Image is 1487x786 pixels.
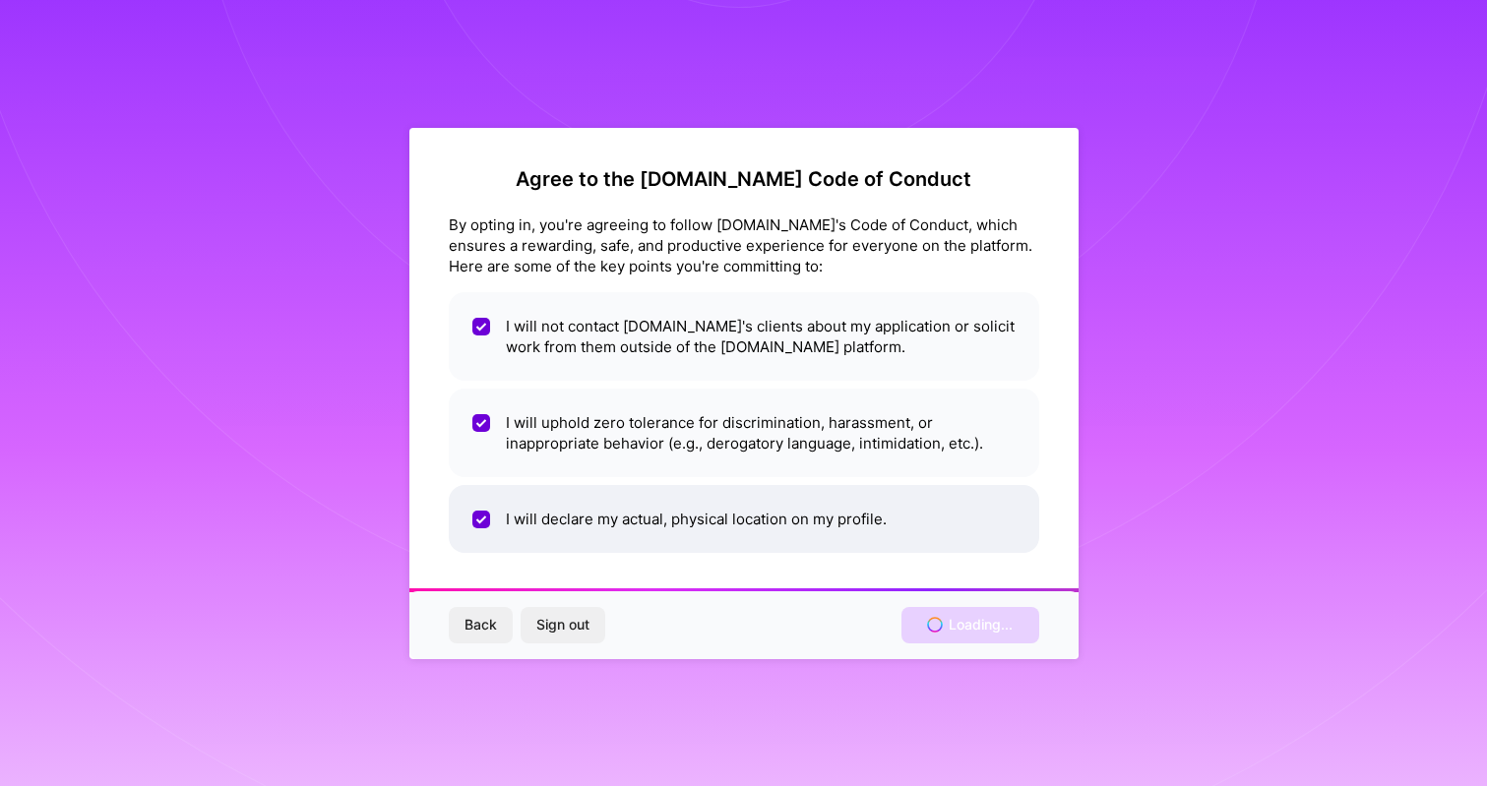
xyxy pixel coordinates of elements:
li: I will not contact [DOMAIN_NAME]'s clients about my application or solicit work from them outside... [449,292,1039,381]
h2: Agree to the [DOMAIN_NAME] Code of Conduct [449,167,1039,191]
button: Back [449,607,513,642]
span: Sign out [536,615,589,635]
div: By opting in, you're agreeing to follow [DOMAIN_NAME]'s Code of Conduct, which ensures a rewardin... [449,214,1039,276]
span: Back [465,615,497,635]
li: I will declare my actual, physical location on my profile. [449,485,1039,553]
button: Sign out [521,607,605,642]
li: I will uphold zero tolerance for discrimination, harassment, or inappropriate behavior (e.g., der... [449,389,1039,477]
